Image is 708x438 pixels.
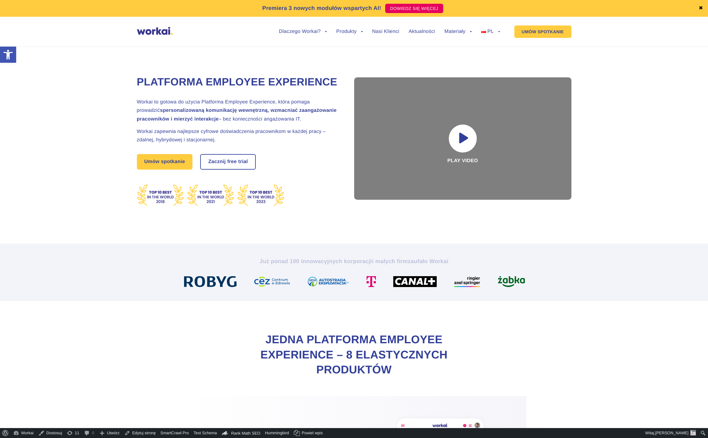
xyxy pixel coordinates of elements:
h2: Już ponad 100 innowacyjnych korporacji zaufało Workai [182,258,526,265]
span: 0 [92,428,94,438]
a: ✖ [699,6,703,11]
a: Dostosuj [36,428,65,438]
a: DOWIEDZ SIĘ WIĘCEJ [385,4,443,13]
a: Edytuj stronę [122,428,158,438]
p: Premiera 3 nowych modułów wspartych AI! [262,4,381,12]
span: Utwórz [107,428,120,438]
i: i małych firm [372,258,408,264]
a: Materiały [444,29,472,34]
a: Aktualności [408,29,435,34]
span: [PERSON_NAME] [655,431,688,435]
a: Zacznij free trial [201,155,255,169]
span: Rank Math SEO [231,431,260,436]
h1: Platforma Employee Experience [137,75,339,89]
span: Powiel wpis [302,428,323,438]
a: Witaj, [643,428,698,438]
div: Play video [354,77,571,200]
span: 11 [75,428,79,438]
a: Workai [11,428,36,438]
a: Dlaczego Workai? [279,29,327,34]
strong: spersonalizowaną komunikację wewnętrzną, wzmacniać zaangażowanie pracowników i mierzyć interakcje [137,108,337,121]
a: Produkty [336,29,363,34]
h2: Jedna Platforma Employee Experience – 8 elastycznych produktów [230,332,478,377]
a: Nasi Klienci [372,29,399,34]
h2: Workai to gotowa do użycia Platforma Employee Experience, która pomaga prowadzić – bez koniecznoś... [137,98,339,123]
span: PL [487,29,494,34]
a: Test Schema [192,428,219,438]
a: Hummingbird [263,428,291,438]
a: UMÓW SPOTKANIE [514,25,571,38]
h2: Workai zapewnia najlepsze cyfrowe doświadczenia pracownikom w każdej pracy – zdalnej, hybrydowej ... [137,127,339,144]
a: SmartCrawl Pro [158,428,192,438]
a: Umów spotkanie [137,154,193,170]
a: Kokpit Rank Math [219,428,263,438]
